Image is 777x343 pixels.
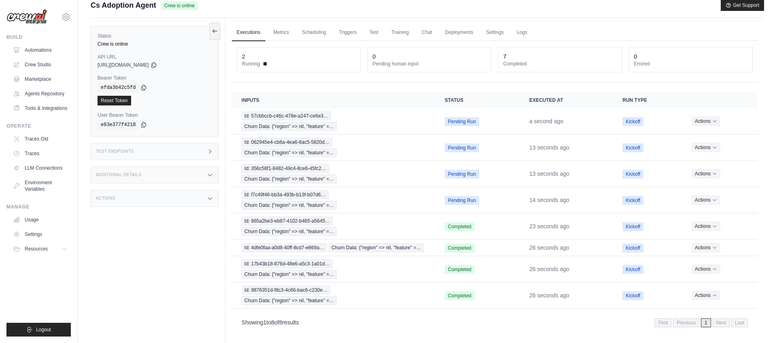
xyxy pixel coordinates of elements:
dt: Pending human input [373,61,486,67]
div: Build [6,34,71,40]
div: Operate [6,123,71,129]
span: Resources [25,246,48,252]
span: Id: f7c49f46-bb3a-493b-b13f-b07d6… [242,190,329,199]
span: Kickoff [622,291,643,300]
span: Id: 356c58f1-8482-49c4-8ce6-45fc2… [242,164,329,173]
a: Traces [10,147,71,160]
span: 1 [701,318,711,327]
a: Crew Studio [10,58,71,71]
span: Churn Data: {"region" => nil, "feature" =… [329,243,424,252]
iframe: Chat Widget [737,304,777,343]
span: Pending Run [445,170,479,179]
th: Run Type [613,92,681,108]
span: Previous [673,318,699,327]
nav: Pagination [232,312,758,332]
a: View execution details for Id [242,112,425,131]
a: View execution details for Id [242,138,425,157]
h3: Additional Details [96,173,141,177]
span: [URL][DOMAIN_NAME] [98,62,149,68]
a: Tools & Integrations [10,102,71,115]
button: Actions for execution [692,169,720,179]
label: Bearer Token [98,75,212,81]
span: Pending Run [445,143,479,152]
label: API URL [98,54,212,60]
span: Completed [445,291,475,300]
span: 1 [263,319,267,326]
span: Completed [445,265,475,274]
h3: Test Endpoints [96,149,134,154]
a: Traces Old [10,133,71,145]
time: September 28, 2025 at 17:58 PDT [529,292,569,299]
time: September 28, 2025 at 17:58 PDT [529,144,569,151]
span: Id: 062945e4-cb8a-4ea6-8ac5-5820d… [242,138,332,147]
button: Actions for execution [692,221,720,231]
span: Churn Data: {"region" => nil, "feature" =… [242,122,337,131]
span: Id: 57cbbccb-c46c-478e-a247-ce6e3… [242,112,331,120]
span: Kickoff [622,117,643,126]
a: Metrics [269,24,294,41]
button: Actions for execution [692,290,720,300]
span: 8 [279,319,282,326]
button: Resources [10,242,71,255]
span: Crew is online [161,1,198,10]
span: Pending Run [445,196,479,205]
div: Manage [6,204,71,210]
section: Crew executions table [232,92,758,332]
a: Marketplace [10,73,71,86]
a: Settings [481,24,508,41]
span: Churn Data: {"region" => nil, "feature" =… [242,270,337,279]
a: View execution details for Id [242,217,425,236]
time: September 28, 2025 at 17:58 PDT [529,118,563,124]
a: View execution details for Id [242,259,425,279]
th: Status [435,92,520,108]
img: Logo [6,9,47,25]
p: Showing to of results [242,318,299,326]
span: Completed [445,244,475,253]
a: View execution details for Id [242,243,425,252]
a: LLM Connections [10,162,71,175]
span: Churn Data: {"region" => nil, "feature" =… [242,148,337,157]
h3: Actions [96,196,115,201]
time: September 28, 2025 at 17:58 PDT [529,170,569,177]
dt: Errored [634,61,747,67]
span: Kickoff [622,170,643,179]
a: View execution details for Id [242,286,425,305]
a: Deployments [440,24,478,41]
a: Settings [10,228,71,241]
button: Actions for execution [692,243,720,253]
code: e63e377f4218 [98,120,139,130]
label: Status [98,33,212,39]
button: Actions for execution [692,143,720,152]
th: Inputs [232,92,435,108]
span: Id: 4dfe0faa-a0d8-40ff-8cd7-e869a… [242,243,327,252]
a: View execution details for Id [242,190,425,210]
span: Kickoff [622,244,643,253]
span: Kickoff [622,222,643,231]
div: 2 [242,53,245,61]
span: First [655,318,671,327]
div: 0 [634,53,637,61]
span: Churn Data: {"region" => nil, "feature" =… [242,201,337,210]
a: Chat [417,24,437,41]
dt: Completed [503,61,617,67]
button: Actions for execution [692,116,720,126]
a: Scheduling [297,24,331,41]
a: Logs [512,24,532,41]
a: Reset Token [98,96,131,105]
span: Churn Data: {"region" => nil, "feature" =… [242,227,337,236]
time: September 28, 2025 at 17:58 PDT [529,244,569,251]
span: 8 [271,319,274,326]
a: Training [386,24,414,41]
a: Test [365,24,383,41]
a: Triggers [334,24,362,41]
a: Usage [10,213,71,226]
nav: Pagination [655,318,748,327]
span: Running [242,61,260,67]
span: Pending Run [445,117,479,126]
button: Actions for execution [692,195,720,205]
span: Kickoff [622,143,643,152]
span: Id: 865a2be3-eb87-4102-b465-a5645… [242,217,333,225]
span: Last [731,318,748,327]
span: Next [713,318,730,327]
